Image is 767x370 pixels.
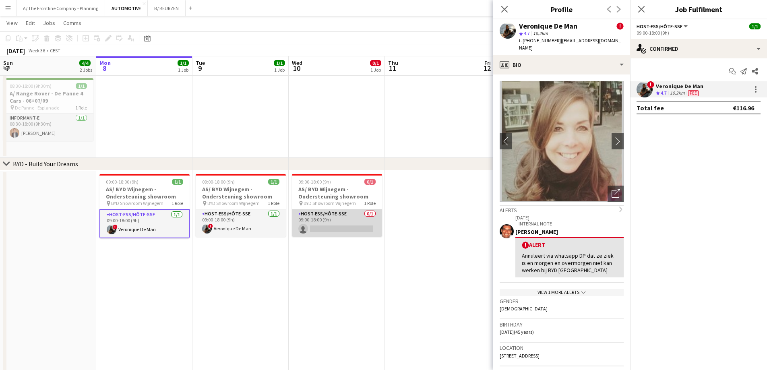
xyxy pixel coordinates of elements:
span: [DEMOGRAPHIC_DATA] [500,306,548,312]
span: ! [208,224,213,229]
span: Week 36 [27,48,47,54]
p: – INTERNAL NOTE [515,221,624,227]
a: View [3,18,21,28]
span: 09:00-18:00 (9h) [106,179,139,185]
div: Veronique De Man [519,23,577,30]
span: 1/1 [76,83,87,89]
h3: A/ Range Rover - De Panne 4 Cars - 06+07/09 [3,90,93,104]
span: 1 Role [268,200,279,206]
h3: Gender [500,298,624,305]
h3: Birthday [500,321,624,328]
div: 1 Job [178,67,188,73]
h3: AS/ BYD Wijnegem - Ondersteuning showroom [99,186,190,200]
span: 1/1 [178,60,189,66]
span: 7 [2,64,13,73]
div: Confirmed [630,39,767,58]
span: ! [113,225,118,229]
span: ! [616,23,624,30]
button: AUTOMOTIVE [105,0,148,16]
span: 11 [387,64,398,73]
div: 09:00-18:00 (9h) [637,30,761,36]
app-card-role: Informant-e1/108:30-18:00 (9h30m)[PERSON_NAME] [3,114,93,141]
div: Open photos pop-in [608,186,624,202]
span: Mon [99,59,111,66]
app-job-card: 09:00-18:00 (9h)0/1AS/ BYD Wijnegem - Ondersteuning showroom BYD Showroom Wijnegem1 RoleHost-ess/... [292,174,382,237]
h3: AS/ BYD Wijnegem - Ondersteuning showroom [292,186,382,200]
div: CEST [50,48,60,54]
span: | [EMAIL_ADDRESS][DOMAIN_NAME] [519,37,621,51]
span: 1 Role [172,200,183,206]
span: 4.7 [524,30,530,36]
div: Crew has different fees then in role [686,90,700,97]
div: Alert [522,241,617,249]
span: 10.2km [531,30,550,36]
span: BYD Showroom Wijnegem [111,200,163,206]
span: Fri [484,59,491,66]
span: Host-ess/Hôte-sse [637,23,682,29]
span: 8 [98,64,111,73]
div: 1 Job [370,67,381,73]
span: 12 [483,64,491,73]
span: View [6,19,18,27]
h3: AS/ BYD Wijnegem - Ondersteuning showroom [196,186,286,200]
a: Comms [60,18,85,28]
a: Edit [23,18,38,28]
span: 09:00-18:00 (9h) [298,179,331,185]
p: [DATE] [515,215,624,221]
span: Sun [3,59,13,66]
span: 1 Role [364,200,376,206]
span: 4/4 [79,60,91,66]
span: ! [522,242,529,249]
span: Edit [26,19,35,27]
span: 0/1 [370,60,381,66]
div: 1 Job [274,67,285,73]
span: [STREET_ADDRESS] [500,353,540,359]
span: 0/1 [364,179,376,185]
span: Comms [63,19,81,27]
span: BYD Showroom Wijnegem [207,200,260,206]
span: 1/1 [274,60,285,66]
div: Veronique De Man [656,83,703,90]
span: 10 [291,64,302,73]
app-job-card: 08:30-18:00 (9h30m)1/1A/ Range Rover - De Panne 4 Cars - 06+07/09 De Panne - Esplanade1 RoleInfor... [3,78,93,141]
span: 1/1 [749,23,761,29]
span: [DATE] (45 years) [500,329,534,335]
app-card-role: Host-ess/Hôte-sse1/109:00-18:00 (9h)!Veronique De Man [99,209,190,238]
div: 2 Jobs [80,67,92,73]
button: A/ The Frontline Company - Planning [17,0,105,16]
span: t. [PHONE_NUMBER] [519,37,561,43]
app-card-role: Host-ess/Hôte-sse1/109:00-18:00 (9h)!Veronique De Man [196,209,286,237]
h3: Location [500,344,624,351]
button: Host-ess/Hôte-sse [637,23,689,29]
span: Tue [196,59,205,66]
app-job-card: 09:00-18:00 (9h)1/1AS/ BYD Wijnegem - Ondersteuning showroom BYD Showroom Wijnegem1 RoleHost-ess/... [196,174,286,237]
span: 4.7 [661,90,667,96]
span: 09:00-18:00 (9h) [202,179,235,185]
div: €116.96 [733,104,754,112]
span: De Panne - Esplanade [15,105,59,111]
span: 1 Role [75,105,87,111]
button: B/ BEURZEN [148,0,186,16]
div: Bio [493,55,630,74]
h3: Job Fulfilment [630,4,767,14]
span: Wed [292,59,302,66]
app-card-role: Host-ess/Hôte-sse0/109:00-18:00 (9h) [292,209,382,237]
span: 9 [194,64,205,73]
img: Crew avatar or photo [500,81,624,202]
span: 1/1 [268,179,279,185]
span: BYD Showroom Wijnegem [304,200,356,206]
span: Jobs [43,19,55,27]
div: 10.2km [668,90,686,97]
a: Jobs [40,18,58,28]
span: 08:30-18:00 (9h30m) [10,83,52,89]
h3: Profile [493,4,630,14]
span: Fee [688,90,699,96]
span: 1/1 [172,179,183,185]
div: View 1 more alerts [500,289,624,296]
span: Thu [388,59,398,66]
div: BYD - Build Your Dreams [13,160,78,168]
span: ! [647,81,654,88]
